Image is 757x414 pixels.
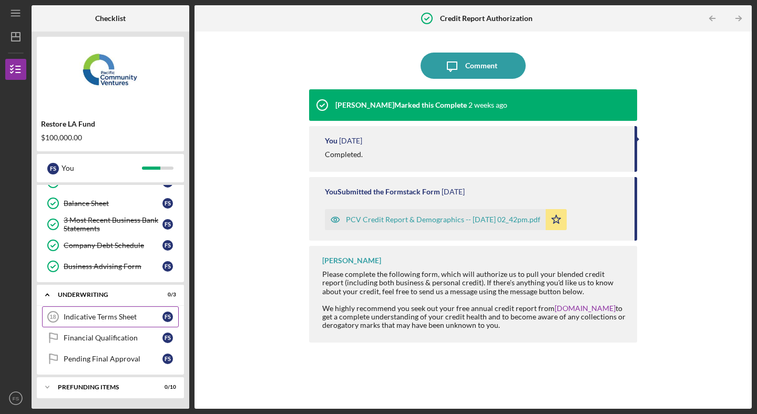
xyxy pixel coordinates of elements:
div: [PERSON_NAME] Marked this Complete [335,101,467,109]
div: Completed. [325,150,363,159]
button: Comment [421,53,526,79]
time: 2025-09-12 22:55 [468,101,507,109]
a: 18Indicative Terms SheetFS [42,306,179,327]
tspan: 18 [49,314,56,320]
div: Financial Qualification [64,334,162,342]
div: You [325,137,337,145]
div: Balance Sheet [64,199,162,208]
a: [DOMAIN_NAME] [555,304,616,313]
button: PCV Credit Report & Demographics -- [DATE] 02_42pm.pdf [325,209,567,230]
div: Pending Final Approval [64,355,162,363]
div: 0 / 10 [157,384,176,390]
div: [PERSON_NAME] [322,256,381,265]
div: F S [162,354,173,364]
text: FS [13,396,19,401]
div: Comment [465,53,497,79]
time: 2025-09-05 18:42 [442,188,465,196]
div: Underwriting [58,292,150,298]
div: Indicative Terms Sheet [64,313,162,321]
a: Pending Final ApprovalFS [42,348,179,369]
div: $100,000.00 [41,133,180,142]
a: 3 Most Recent Business Bank StatementsFS [42,214,179,235]
b: Credit Report Authorization [440,14,533,23]
a: Balance SheetFS [42,193,179,214]
div: Restore LA Fund [41,120,180,128]
div: Business Advising Form [64,262,162,271]
div: You Submitted the Formstack Form [325,188,440,196]
div: You [62,159,142,177]
a: Financial QualificationFS [42,327,179,348]
div: F S [162,240,173,251]
a: Business Advising FormFS [42,256,179,277]
b: Checklist [95,14,126,23]
div: Company Debt Schedule [64,241,162,250]
div: F S [162,312,173,322]
div: F S [47,163,59,174]
img: Product logo [37,42,184,105]
div: F S [162,333,173,343]
div: F S [162,198,173,209]
button: FS [5,388,26,409]
div: 0 / 3 [157,292,176,298]
div: 3 Most Recent Business Bank Statements [64,216,162,233]
div: F S [162,219,173,230]
div: Prefunding Items [58,384,150,390]
a: Company Debt ScheduleFS [42,235,179,256]
div: F S [162,261,173,272]
time: 2025-09-05 18:42 [339,137,362,145]
div: Please complete the following form, which will authorize us to pull your blended credit report (i... [322,270,627,329]
div: PCV Credit Report & Demographics -- [DATE] 02_42pm.pdf [346,215,540,224]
